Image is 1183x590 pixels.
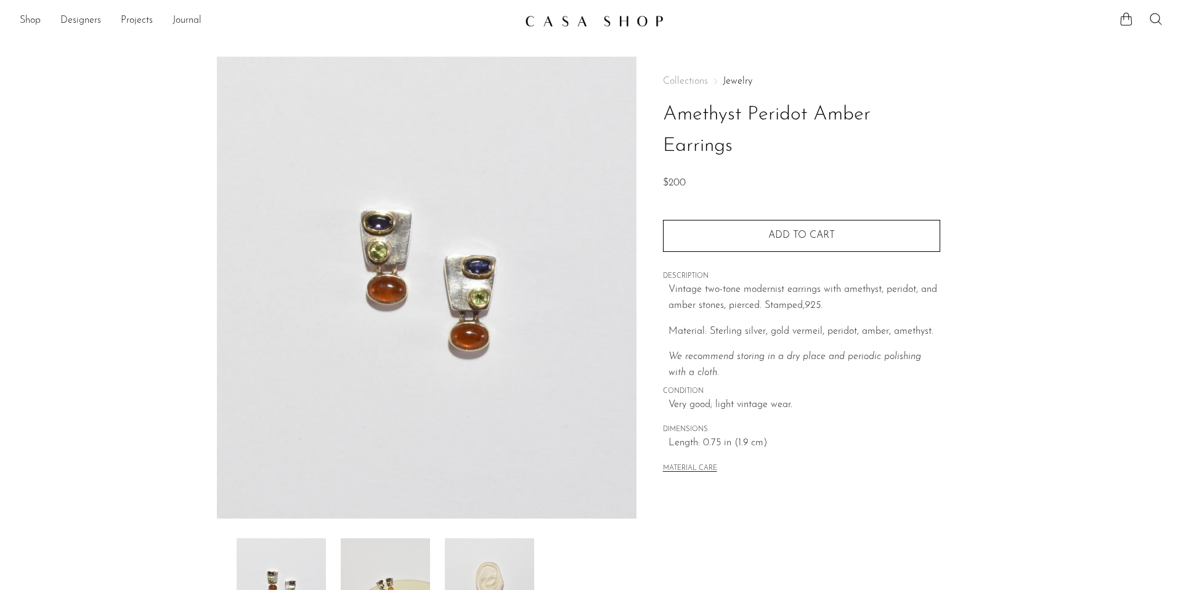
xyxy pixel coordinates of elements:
h1: Amethyst Peridot Amber Earrings [663,99,940,162]
a: Designers [60,13,101,29]
a: Shop [20,13,41,29]
button: Add to cart [663,220,940,252]
span: Add to cart [768,230,835,240]
i: We recommend storing in a dry place and periodic polishing with a cloth. [669,352,921,378]
span: Very good; light vintage wear. [669,397,940,413]
em: 925. [805,301,823,310]
span: Collections [663,76,708,86]
span: DIMENSIONS [663,424,940,435]
ul: NEW HEADER MENU [20,10,515,31]
span: $200 [663,178,686,188]
a: Projects [121,13,153,29]
nav: Desktop navigation [20,10,515,31]
a: Journal [173,13,201,29]
p: Material: Sterling silver, gold vermeil, peridot, amber, amethyst. [669,324,940,340]
p: Vintage two-tone modernist earrings with amethyst, peridot, and amber stones, pierced. Stamped, [669,282,940,313]
button: MATERIAL CARE [663,464,717,474]
nav: Breadcrumbs [663,76,940,86]
span: DESCRIPTION [663,271,940,282]
img: Amethyst Peridot Amber Earrings [217,57,636,519]
span: Length: 0.75 in (1.9 cm) [669,435,940,451]
span: CONDITION [663,386,940,397]
a: Jewelry [723,76,752,86]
